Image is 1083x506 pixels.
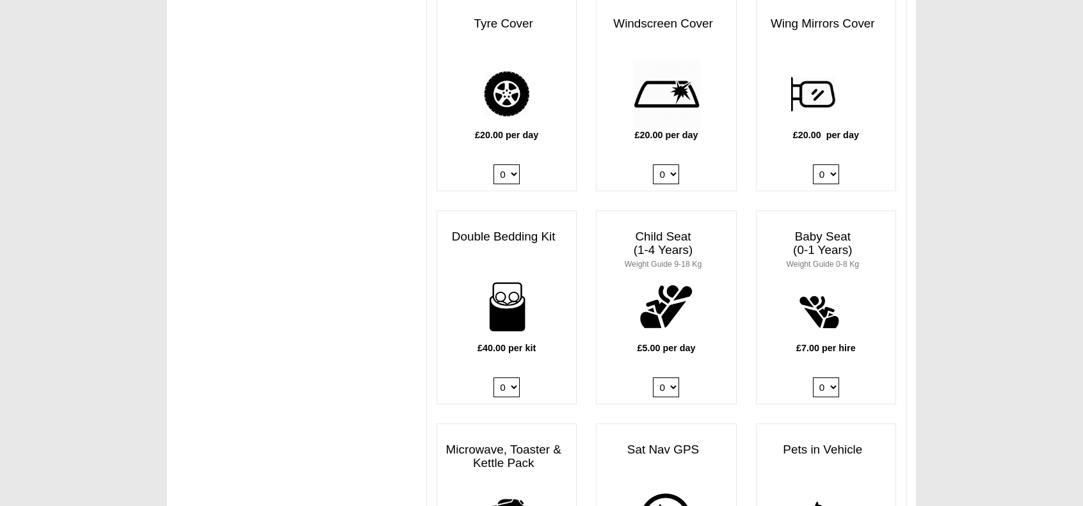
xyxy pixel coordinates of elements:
b: £7.00 per hire [796,343,856,353]
b: £40.00 per kit [477,343,536,353]
img: child.png [632,272,702,342]
img: windscreen.png [632,59,702,129]
h3: Sat Nav GPS [597,437,735,463]
img: tyre.png [472,59,541,129]
b: £5.00 per day [637,343,695,353]
h3: Baby Seat (0-1 Years) [757,224,895,276]
h3: Tyre Cover [437,11,576,37]
small: Weight Guide 0-8 Kg [787,260,860,269]
h3: Pets in Vehicle [757,437,895,463]
b: £20.00 per day [793,130,859,140]
b: £20.00 per day [475,130,538,140]
img: bedding-for-two.png [472,272,541,342]
img: baby.png [791,272,861,342]
img: wing.png [791,59,861,129]
h3: Windscreen Cover [597,11,735,37]
h3: Microwave, Toaster & Kettle Pack [437,437,576,477]
b: £20.00 per day [634,130,698,140]
small: Weight Guide 9-18 Kg [625,260,702,269]
h3: Wing Mirrors Cover [757,11,895,37]
h3: Child Seat (1-4 Years) [597,224,735,276]
h3: Double Bedding Kit [437,224,576,250]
